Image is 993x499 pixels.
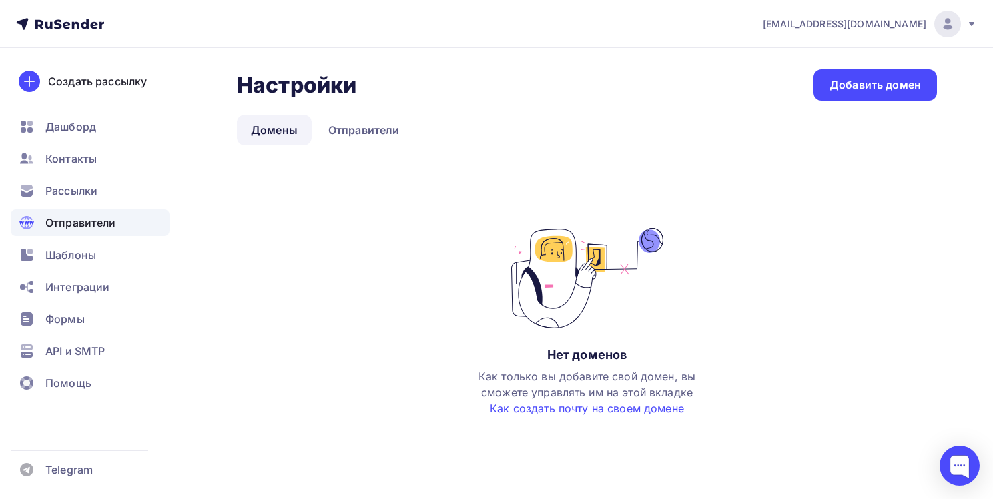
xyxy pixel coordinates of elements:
[45,119,96,135] span: Дашборд
[45,215,116,231] span: Отправители
[45,343,105,359] span: API и SMTP
[11,113,170,140] a: Дашборд
[45,311,85,327] span: Формы
[45,183,97,199] span: Рассылки
[45,247,96,263] span: Шаблоны
[237,115,312,145] a: Домены
[11,209,170,236] a: Отправители
[45,462,93,478] span: Telegram
[45,375,91,391] span: Помощь
[830,77,921,93] div: Добавить домен
[45,279,109,295] span: Интеграции
[478,370,695,415] span: Как только вы добавите свой домен, вы сможете управлять им на этой вкладке
[11,177,170,204] a: Рассылки
[547,347,627,363] div: Нет доменов
[11,241,170,268] a: Шаблоны
[763,17,926,31] span: [EMAIL_ADDRESS][DOMAIN_NAME]
[11,306,170,332] a: Формы
[11,145,170,172] a: Контакты
[237,72,356,99] h2: Настройки
[763,11,977,37] a: [EMAIL_ADDRESS][DOMAIN_NAME]
[314,115,414,145] a: Отправители
[45,151,97,167] span: Контакты
[490,402,684,415] a: Как создать почту на своем домене
[48,73,147,89] div: Создать рассылку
